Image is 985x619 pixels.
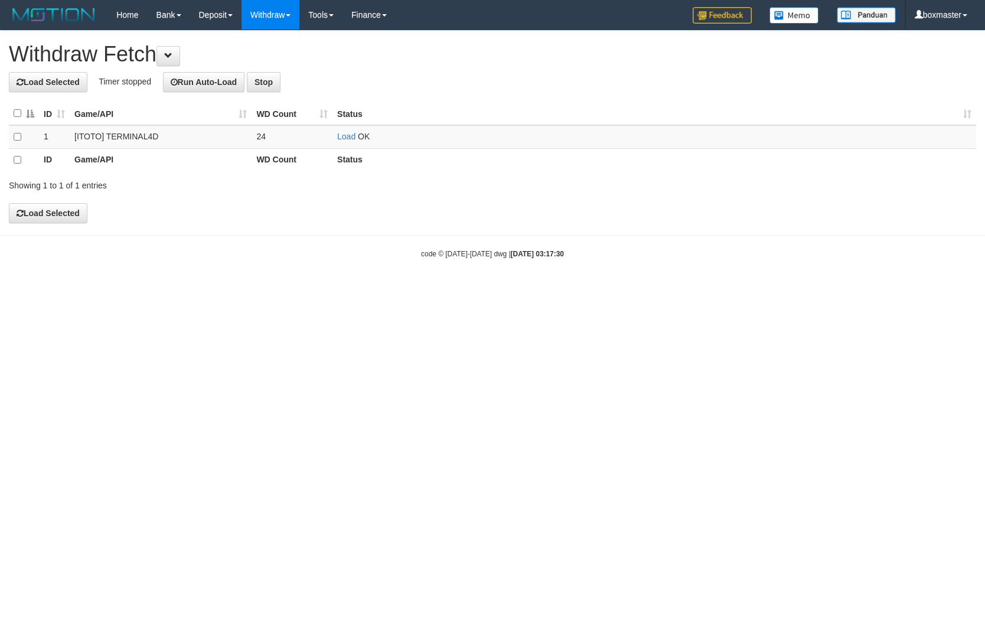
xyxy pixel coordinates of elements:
th: Status [332,148,976,171]
th: WD Count [252,148,332,171]
th: ID: activate to sort column ascending [39,102,70,125]
img: Feedback.jpg [693,7,752,24]
span: Timer stopped [99,77,151,86]
h1: Withdraw Fetch [9,43,976,66]
button: Load Selected [9,203,87,223]
span: 24 [256,132,266,141]
th: Game/API: activate to sort column ascending [70,102,252,125]
img: Button%20Memo.svg [769,7,819,24]
small: code © [DATE]-[DATE] dwg | [421,250,564,258]
button: Run Auto-Load [163,72,245,92]
th: WD Count: activate to sort column ascending [252,102,332,125]
th: ID [39,148,70,171]
th: Status: activate to sort column ascending [332,102,976,125]
td: 1 [39,125,70,149]
div: Showing 1 to 1 of 1 entries [9,175,402,191]
img: MOTION_logo.png [9,6,99,24]
td: [ITOTO] TERMINAL4D [70,125,252,149]
button: Stop [247,72,281,92]
img: panduan.png [837,7,896,23]
a: Load [337,132,355,141]
span: OK [358,132,370,141]
button: Load Selected [9,72,87,92]
th: Game/API [70,148,252,171]
strong: [DATE] 03:17:30 [511,250,564,258]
